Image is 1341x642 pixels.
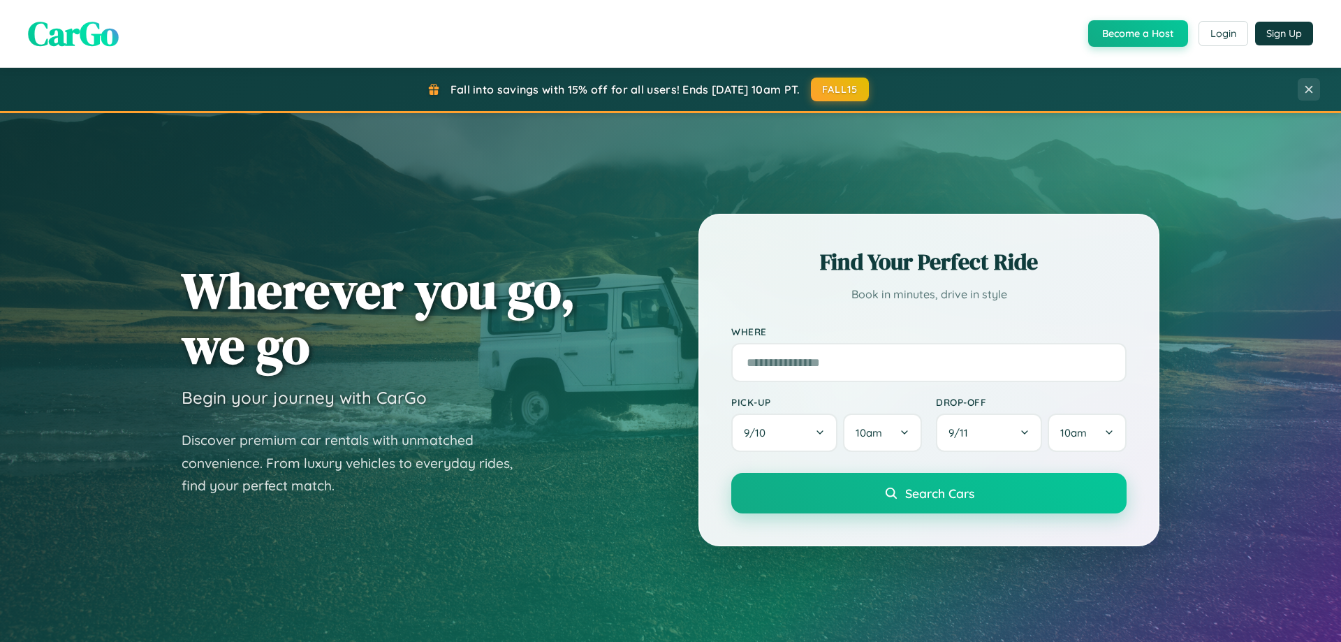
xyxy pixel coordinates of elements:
[811,78,870,101] button: FALL15
[28,10,119,57] span: CarGo
[905,486,974,501] span: Search Cars
[182,429,531,497] p: Discover premium car rentals with unmatched convenience. From luxury vehicles to everyday rides, ...
[843,414,922,452] button: 10am
[1060,426,1087,439] span: 10am
[1048,414,1127,452] button: 10am
[182,387,427,408] h3: Begin your journey with CarGo
[948,426,975,439] span: 9 / 11
[731,396,922,408] label: Pick-up
[731,284,1127,305] p: Book in minutes, drive in style
[856,426,882,439] span: 10am
[744,426,772,439] span: 9 / 10
[936,396,1127,408] label: Drop-off
[731,326,1127,337] label: Where
[182,263,576,373] h1: Wherever you go, we go
[1199,21,1248,46] button: Login
[731,414,837,452] button: 9/10
[1088,20,1188,47] button: Become a Host
[936,414,1042,452] button: 9/11
[450,82,800,96] span: Fall into savings with 15% off for all users! Ends [DATE] 10am PT.
[1255,22,1313,45] button: Sign Up
[731,247,1127,277] h2: Find Your Perfect Ride
[731,473,1127,513] button: Search Cars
